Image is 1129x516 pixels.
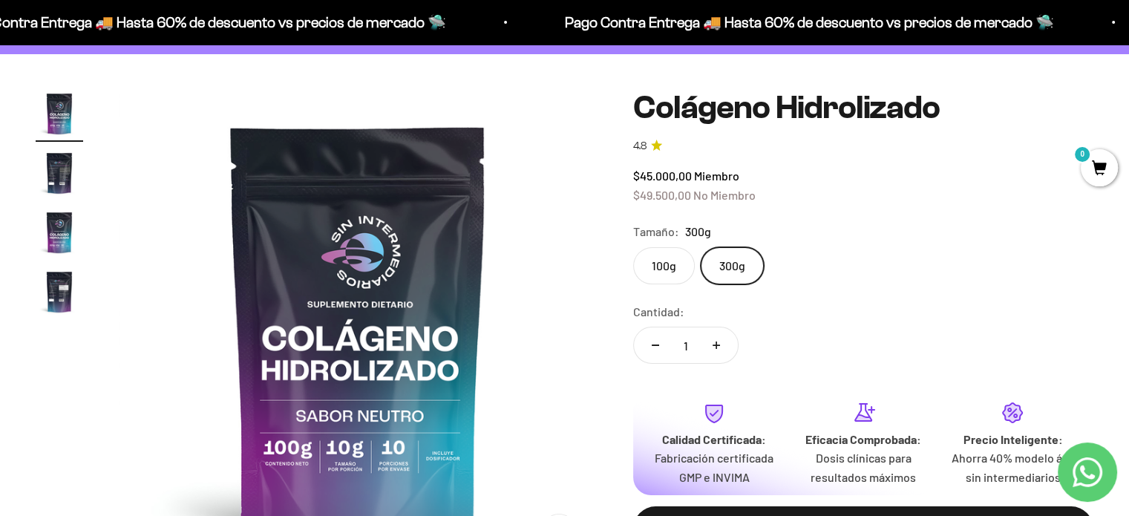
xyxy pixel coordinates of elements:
[633,90,1093,125] h1: Colágeno Hidrolizado
[950,448,1076,486] p: Ahorra 40% modelo ágil sin intermediarios
[551,10,1040,34] p: Pago Contra Entrega 🚚 Hasta 60% de descuento vs precios de mercado 🛸
[36,209,83,256] img: Colágeno Hidrolizado
[695,327,738,363] button: Aumentar cantidad
[662,432,766,446] strong: Calidad Certificada:
[36,90,83,137] img: Colágeno Hidrolizado
[36,209,83,261] button: Ir al artículo 3
[685,222,711,241] span: 300g
[633,169,692,183] span: $45.000,00
[633,302,684,321] label: Cantidad:
[651,448,776,486] p: Fabricación certificada GMP e INVIMA
[693,188,756,202] span: No Miembro
[633,138,1093,154] a: 4.84.8 de 5.0 estrellas
[36,149,83,197] img: Colágeno Hidrolizado
[633,188,691,202] span: $49.500,00
[633,138,647,154] span: 4.8
[1081,161,1118,177] a: 0
[36,268,83,320] button: Ir al artículo 4
[36,149,83,201] button: Ir al artículo 2
[963,432,1062,446] strong: Precio Inteligente:
[633,222,679,241] legend: Tamaño:
[694,169,739,183] span: Miembro
[634,327,677,363] button: Reducir cantidad
[1073,146,1091,163] mark: 0
[805,432,921,446] strong: Eficacia Comprobada:
[801,448,926,486] p: Dosis clínicas para resultados máximos
[36,268,83,316] img: Colágeno Hidrolizado
[36,90,83,142] button: Ir al artículo 1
